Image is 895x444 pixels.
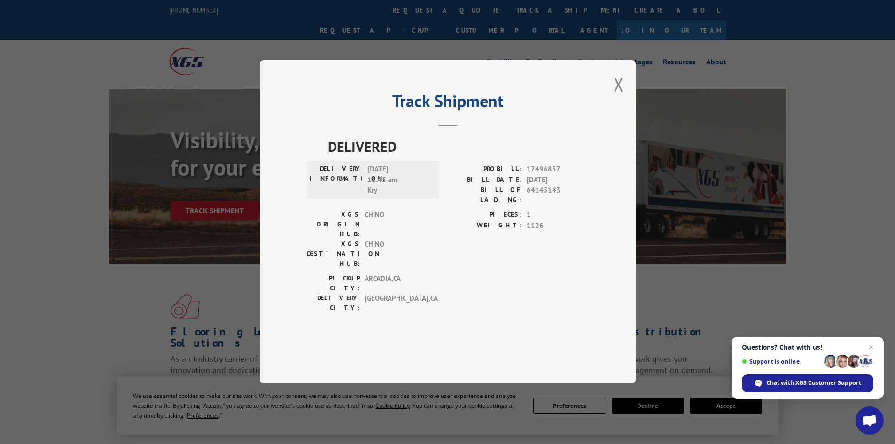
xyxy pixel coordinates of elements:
span: Support is online [742,358,821,365]
span: 1 [527,210,589,221]
span: DELIVERED [328,136,589,157]
label: BILL DATE: [448,175,522,186]
button: Close modal [614,72,624,97]
span: CHINO [365,240,428,269]
label: DELIVERY CITY: [307,294,360,313]
label: PROBILL: [448,164,522,175]
label: XGS ORIGIN HUB: [307,210,360,240]
label: DELIVERY INFORMATION: [310,164,363,196]
span: 1126 [527,220,589,231]
label: PICKUP CITY: [307,274,360,294]
span: Chat with XGS Customer Support [766,379,861,387]
span: [DATE] [527,175,589,186]
div: Chat with XGS Customer Support [742,374,873,392]
span: ARCADIA , CA [365,274,428,294]
span: 17496857 [527,164,589,175]
label: WEIGHT: [448,220,522,231]
span: [DATE] 11:45 am Kry [367,164,431,196]
span: CHINO [365,210,428,240]
label: BILL OF LADING: [448,186,522,205]
label: PIECES: [448,210,522,221]
span: Close chat [865,342,877,353]
h2: Track Shipment [307,94,589,112]
div: Open chat [856,406,884,435]
label: XGS DESTINATION HUB: [307,240,360,269]
span: Questions? Chat with us! [742,343,873,351]
span: [GEOGRAPHIC_DATA] , CA [365,294,428,313]
span: 64145143 [527,186,589,205]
